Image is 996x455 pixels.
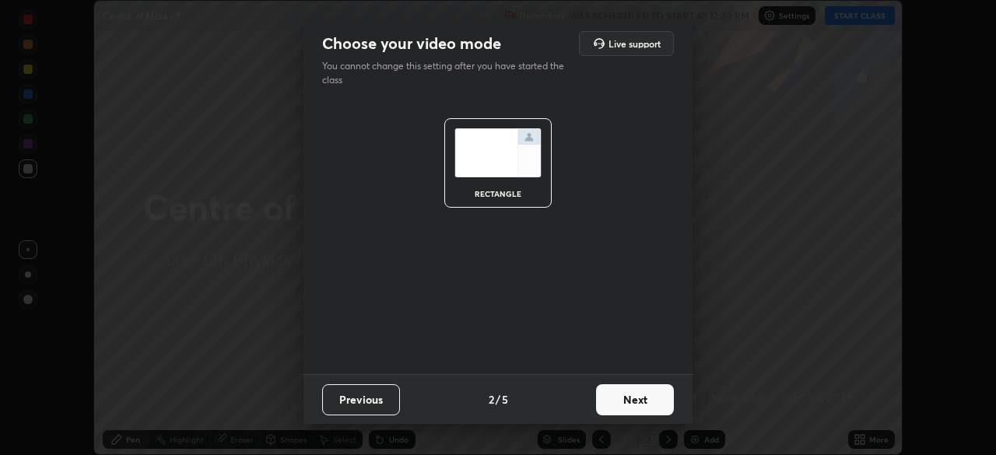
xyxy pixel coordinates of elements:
[489,391,494,408] h4: 2
[322,33,501,54] h2: Choose your video mode
[467,190,529,198] div: rectangle
[454,128,542,177] img: normalScreenIcon.ae25ed63.svg
[496,391,500,408] h4: /
[322,59,574,87] p: You cannot change this setting after you have started the class
[322,384,400,415] button: Previous
[596,384,674,415] button: Next
[502,391,508,408] h4: 5
[608,39,661,48] h5: Live support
